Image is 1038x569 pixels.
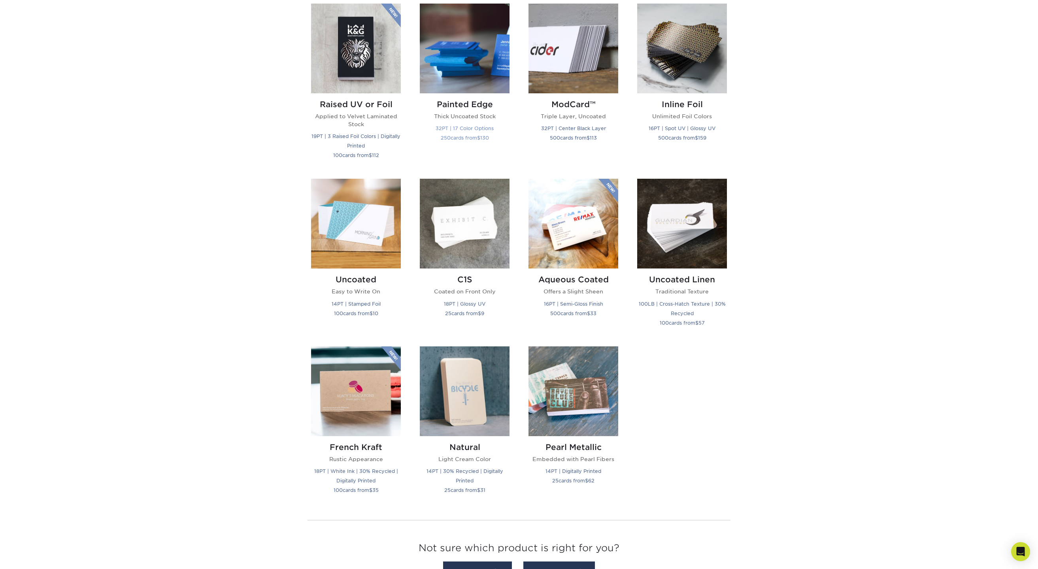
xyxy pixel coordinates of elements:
small: cards from [444,487,485,493]
span: $ [587,135,590,141]
small: cards from [445,310,484,316]
small: 100LB | Cross-Hatch Texture | 30% Recycled [639,301,726,316]
span: $ [587,310,590,316]
span: 130 [480,135,489,141]
span: 35 [372,487,379,493]
small: 14PT | 30% Recycled | Digitally Printed [427,468,503,484]
p: Triple Layer, Uncoated [528,112,618,120]
span: 250 [441,135,451,141]
span: 100 [334,487,343,493]
p: Thick Uncoated Stock [420,112,510,120]
span: 100 [334,310,343,316]
h2: ModCard™ [528,100,618,109]
span: 31 [480,487,485,493]
a: Aqueous Coated Business Cards Aqueous Coated Offers a Slight Sheen 16PT | Semi-Gloss Finish 500ca... [528,179,618,336]
img: Raised UV or Foil Business Cards [311,4,401,93]
p: Applied to Velvet Laminated Stock [311,112,401,129]
a: ModCard™ Business Cards ModCard™ Triple Layer, Uncoated 32PT | Center Black Layer 500cards from$113 [528,4,618,170]
span: $ [695,135,698,141]
small: cards from [441,135,489,141]
img: New Product [598,179,618,202]
h3: Not sure which product is right for you? [308,536,730,563]
h2: Painted Edge [420,100,510,109]
span: 159 [698,135,706,141]
span: 500 [658,135,668,141]
img: New Product [381,4,401,27]
small: cards from [333,152,379,158]
p: Unlimited Foil Colors [637,112,727,120]
span: 9 [481,310,484,316]
small: 14PT | Digitally Printed [545,468,601,474]
img: Uncoated Business Cards [311,179,401,268]
img: Aqueous Coated Business Cards [528,179,618,268]
a: C1S Business Cards C1S Coated on Front Only 18PT | Glossy UV 25cards from$9 [420,179,510,336]
small: 18PT | White Ink | 30% Recycled | Digitally Printed [314,468,398,484]
h2: Inline Foil [637,100,727,109]
small: cards from [552,478,594,484]
h2: Pearl Metallic [528,442,618,452]
a: Uncoated Linen Business Cards Uncoated Linen Traditional Texture 100LB | Cross-Hatch Texture | 30... [637,179,727,336]
span: 57 [698,320,705,326]
small: cards from [550,135,597,141]
span: $ [477,487,480,493]
img: Uncoated Linen Business Cards [637,179,727,268]
small: 14PT | Stamped Foil [332,301,381,307]
span: 100 [333,152,342,158]
img: Natural Business Cards [420,346,510,436]
small: cards from [660,320,705,326]
span: 500 [550,310,561,316]
img: Pearl Metallic Business Cards [528,346,618,436]
span: $ [369,152,372,158]
span: 500 [550,135,560,141]
small: cards from [334,487,379,493]
h2: C1S [420,275,510,284]
p: Coated on Front Only [420,287,510,295]
img: Painted Edge Business Cards [420,4,510,93]
a: Natural Business Cards Natural Light Cream Color 14PT | 30% Recycled | Digitally Printed 25cards ... [420,346,510,504]
small: cards from [550,310,596,316]
p: Embedded with Pearl Fibers [528,455,618,463]
small: 32PT | 17 Color Options [436,125,494,131]
small: 18PT | Glossy UV [444,301,485,307]
img: New Product [381,346,401,370]
a: Painted Edge Business Cards Painted Edge Thick Uncoated Stock 32PT | 17 Color Options 250cards fr... [420,4,510,170]
span: 25 [552,478,559,484]
img: ModCard™ Business Cards [528,4,618,93]
p: Rustic Appearance [311,455,401,463]
span: 112 [372,152,379,158]
span: 25 [445,310,451,316]
small: cards from [658,135,706,141]
a: Raised UV or Foil Business Cards Raised UV or Foil Applied to Velvet Laminated Stock 19PT | 3 Rai... [311,4,401,170]
h2: Uncoated [311,275,401,284]
span: 10 [373,310,378,316]
h2: Uncoated Linen [637,275,727,284]
small: 32PT | Center Black Layer [541,125,606,131]
img: C1S Business Cards [420,179,510,268]
a: Uncoated Business Cards Uncoated Easy to Write On 14PT | Stamped Foil 100cards from$10 [311,179,401,336]
img: French Kraft Business Cards [311,346,401,436]
span: $ [369,487,372,493]
p: Offers a Slight Sheen [528,287,618,295]
h2: Natural [420,442,510,452]
a: Pearl Metallic Business Cards Pearl Metallic Embedded with Pearl Fibers 14PT | Digitally Printed ... [528,346,618,504]
img: Inline Foil Business Cards [637,4,727,93]
h2: Aqueous Coated [528,275,618,284]
p: Easy to Write On [311,287,401,295]
span: $ [585,478,588,484]
p: Traditional Texture [637,287,727,295]
span: 33 [590,310,596,316]
span: 100 [660,320,669,326]
a: French Kraft Business Cards French Kraft Rustic Appearance 18PT | White Ink | 30% Recycled | Digi... [311,346,401,504]
h2: French Kraft [311,442,401,452]
small: 16PT | Semi-Gloss Finish [544,301,603,307]
div: Open Intercom Messenger [1011,542,1030,561]
span: 62 [588,478,594,484]
span: $ [478,310,481,316]
small: 16PT | Spot UV | Glossy UV [649,125,715,131]
span: 25 [444,487,451,493]
p: Light Cream Color [420,455,510,463]
span: 113 [590,135,597,141]
span: $ [370,310,373,316]
span: $ [695,320,698,326]
a: Inline Foil Business Cards Inline Foil Unlimited Foil Colors 16PT | Spot UV | Glossy UV 500cards ... [637,4,727,170]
